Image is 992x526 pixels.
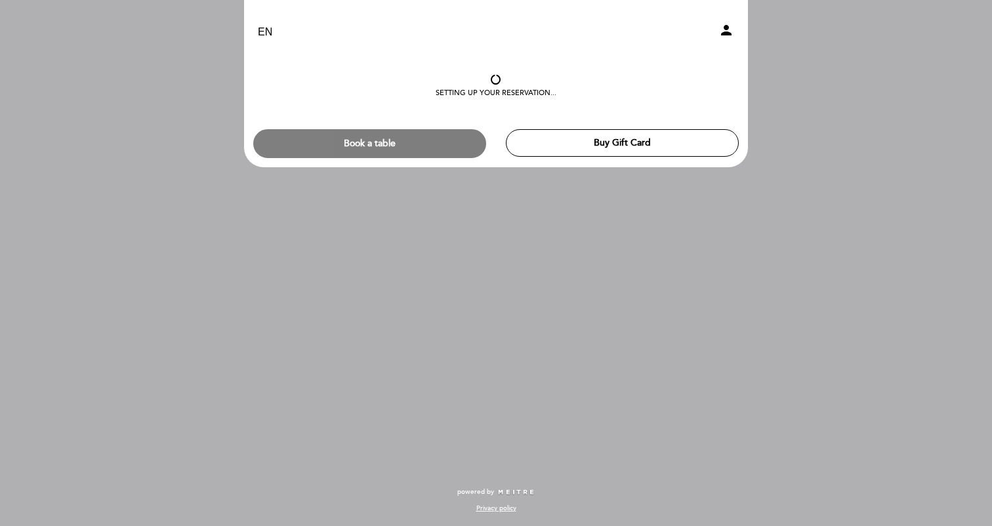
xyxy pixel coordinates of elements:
[253,129,486,158] button: Book a table
[457,487,535,496] a: powered by
[476,504,516,513] a: Privacy policy
[718,22,734,43] button: person
[436,88,556,98] div: Setting up your reservation...
[414,14,578,51] a: [PERSON_NAME] Pasillo
[497,489,535,496] img: MEITRE
[718,22,734,38] i: person
[457,487,494,496] span: powered by
[506,129,739,157] button: Buy Gift Card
